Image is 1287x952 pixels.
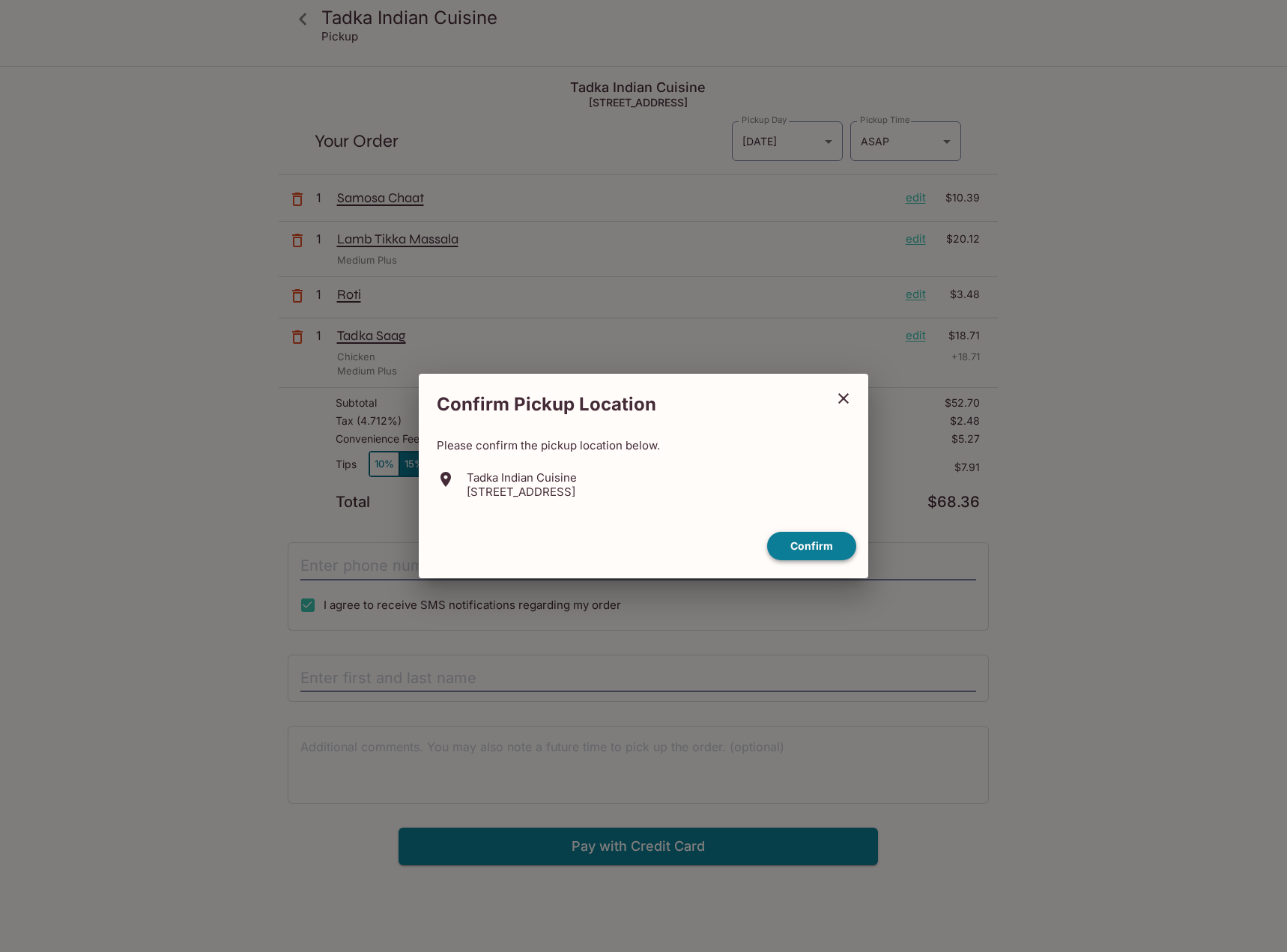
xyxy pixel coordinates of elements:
[437,438,850,452] p: Please confirm the pickup location below.
[467,485,577,499] p: [STREET_ADDRESS]
[419,386,825,423] h2: Confirm Pickup Location
[467,470,577,485] p: Tadka Indian Cuisine
[767,532,856,561] button: confirm
[825,380,862,417] button: close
